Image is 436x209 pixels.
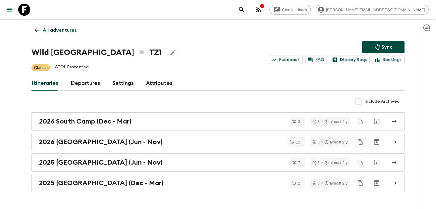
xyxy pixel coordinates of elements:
span: 7 [294,161,304,165]
a: 2025 [GEOGRAPHIC_DATA] (Jun - Nov) [31,153,405,172]
p: ATOL Protected [55,64,89,71]
button: Archive [371,177,383,189]
h1: Wild [GEOGRAPHIC_DATA] TZ1 [31,47,162,59]
span: 12 [292,140,304,144]
span: Give feedback [279,8,311,12]
h2: 2025 [GEOGRAPHIC_DATA] (Jun - Nov) [39,159,163,166]
p: Classic [34,65,48,71]
div: 3 [312,161,320,165]
button: menu [4,4,16,16]
button: Duplicate [355,178,366,188]
button: Duplicate [355,157,366,168]
a: Settings [112,76,134,91]
span: 2 [294,181,304,185]
span: Include Archived [365,98,400,104]
a: Departures [71,76,100,91]
button: Archive [371,136,383,148]
button: Archive [371,156,383,169]
div: [PERSON_NAME][EMAIL_ADDRESS][DOMAIN_NAME] [316,5,429,14]
div: 3 [312,120,320,124]
a: Give feedback [269,5,311,14]
button: Edit Adventure Title [167,47,179,59]
span: 3 [294,120,304,124]
a: All adventures [31,24,80,36]
a: Feedback [269,56,303,64]
a: Itineraries [31,76,58,91]
div: almost 2 y [325,161,348,165]
div: 3 [312,140,320,144]
p: All adventures [43,27,77,34]
a: Attributes [146,76,173,91]
a: FAQ [305,56,327,64]
div: 3 [312,181,320,185]
h2: 2026 South Camp (Dec - Mar) [39,117,131,125]
button: Archive [371,115,383,127]
h2: 2025 [GEOGRAPHIC_DATA] (Dec - Mar) [39,179,163,187]
span: [PERSON_NAME][EMAIL_ADDRESS][DOMAIN_NAME] [323,8,428,12]
a: 2026 [GEOGRAPHIC_DATA] (Jun - Nov) [31,133,405,151]
button: Sync adventure departures to the booking engine [362,41,405,53]
a: Dietary Reqs [330,56,370,64]
button: Duplicate [355,116,366,127]
button: Duplicate [355,137,366,147]
a: Bookings [372,56,405,64]
a: 2026 South Camp (Dec - Mar) [31,112,405,130]
button: search adventures [236,4,248,16]
p: Sync [381,43,392,51]
div: almost 2 y [325,120,348,124]
h2: 2026 [GEOGRAPHIC_DATA] (Jun - Nov) [39,138,163,146]
div: almost 2 y [325,181,348,185]
div: almost 2 y [325,140,348,144]
a: 2025 [GEOGRAPHIC_DATA] (Dec - Mar) [31,174,405,192]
